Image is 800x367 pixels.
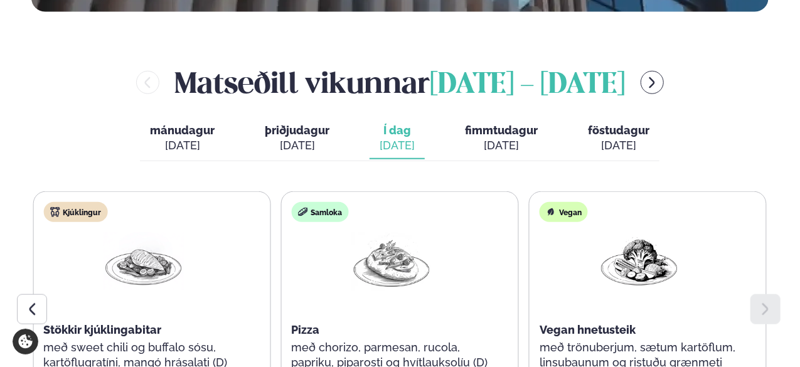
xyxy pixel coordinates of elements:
a: Cookie settings [13,329,38,354]
span: Í dag [380,123,415,138]
img: Vegan.svg [546,207,556,217]
div: [DATE] [465,138,538,153]
span: föstudagur [588,124,649,137]
img: Vegan.png [599,232,680,290]
img: Chicken-breast.png [103,232,183,290]
span: þriðjudagur [265,124,329,137]
button: fimmtudagur [DATE] [455,118,548,159]
div: Vegan [540,202,588,222]
img: Pizza-Bread.png [351,232,431,290]
h2: Matseðill vikunnar [174,62,626,103]
span: fimmtudagur [465,124,538,137]
img: sandwich-new-16px.svg [297,207,307,217]
span: Vegan hnetusteik [540,323,636,336]
div: [DATE] [380,138,415,153]
button: þriðjudagur [DATE] [255,118,339,159]
span: Pizza [291,323,319,336]
div: [DATE] [588,138,649,153]
div: [DATE] [150,138,215,153]
button: mánudagur [DATE] [140,118,225,159]
div: Kjúklingur [43,202,107,222]
button: Í dag [DATE] [370,118,425,159]
img: chicken.svg [50,207,60,217]
div: Samloka [291,202,348,222]
span: [DATE] - [DATE] [430,72,626,99]
button: menu-btn-right [641,71,664,94]
div: [DATE] [265,138,329,153]
button: menu-btn-left [136,71,159,94]
span: Stökkir kjúklingabitar [43,323,161,336]
span: mánudagur [150,124,215,137]
button: föstudagur [DATE] [578,118,659,159]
